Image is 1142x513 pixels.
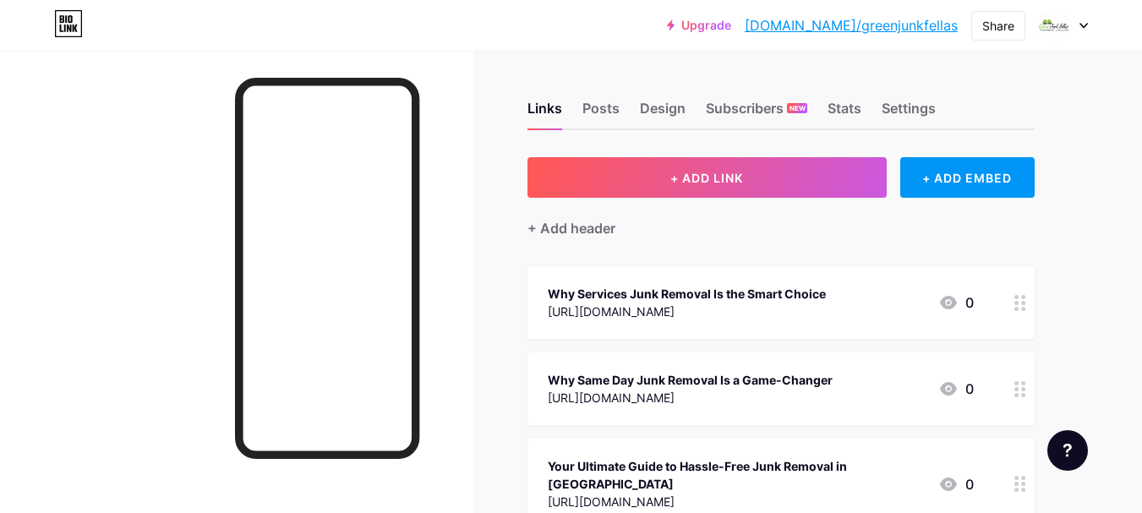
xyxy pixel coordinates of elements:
div: 0 [938,292,974,313]
div: Share [982,17,1014,35]
div: Links [527,98,562,128]
a: [DOMAIN_NAME]/greenjunkfellas [745,15,958,35]
span: NEW [790,103,806,113]
a: Upgrade [667,19,731,32]
span: + ADD LINK [670,171,743,185]
div: Why Services Junk Removal Is the Smart Choice [548,285,826,303]
img: Green Junk Fellas [1038,9,1070,41]
div: Why Same Day Junk Removal Is a Game-Changer [548,371,833,389]
div: [URL][DOMAIN_NAME] [548,493,925,510]
div: Stats [828,98,861,128]
div: Posts [582,98,620,128]
div: 0 [938,379,974,399]
div: Your Ultimate Guide to Hassle-Free Junk Removal in [GEOGRAPHIC_DATA] [548,457,925,493]
div: Design [640,98,686,128]
div: [URL][DOMAIN_NAME] [548,389,833,407]
button: + ADD LINK [527,157,887,198]
div: Subscribers [706,98,807,128]
div: [URL][DOMAIN_NAME] [548,303,826,320]
div: 0 [938,474,974,494]
div: + ADD EMBED [900,157,1035,198]
div: + Add header [527,218,615,238]
div: Settings [882,98,936,128]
